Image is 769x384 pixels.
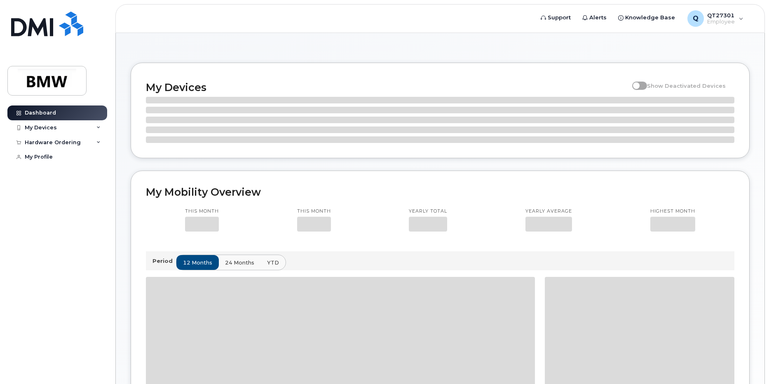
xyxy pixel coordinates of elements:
[632,78,639,84] input: Show Deactivated Devices
[185,208,219,215] p: This month
[297,208,331,215] p: This month
[267,259,279,267] span: YTD
[146,186,734,198] h2: My Mobility Overview
[146,81,628,94] h2: My Devices
[225,259,254,267] span: 24 months
[650,208,695,215] p: Highest month
[647,82,726,89] span: Show Deactivated Devices
[409,208,447,215] p: Yearly total
[152,257,176,265] p: Period
[525,208,572,215] p: Yearly average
